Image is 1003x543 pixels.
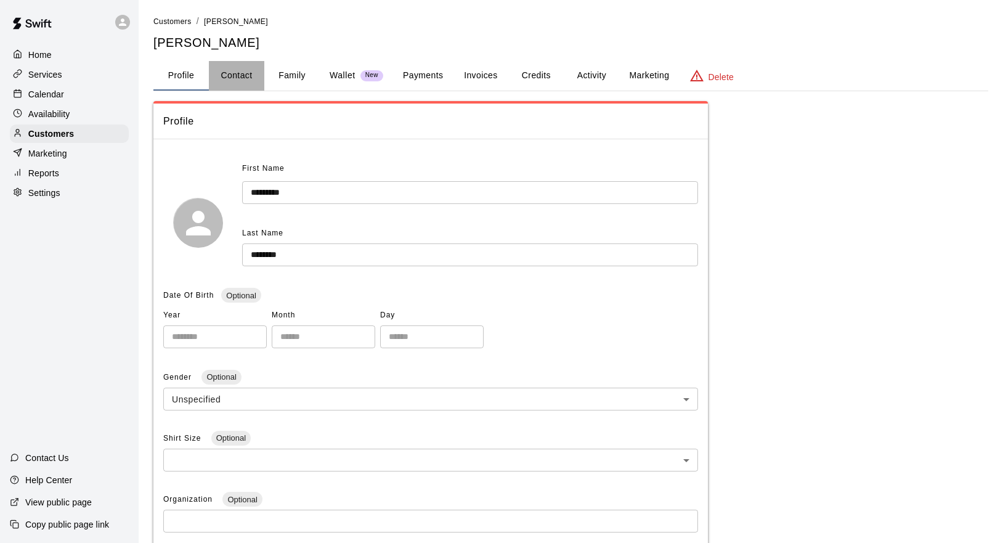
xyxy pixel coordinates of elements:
[25,452,69,464] p: Contact Us
[153,61,209,91] button: Profile
[393,61,453,91] button: Payments
[163,495,215,504] span: Organization
[209,61,264,91] button: Contact
[163,373,194,382] span: Gender
[10,125,129,143] a: Customers
[222,495,262,504] span: Optional
[28,167,59,179] p: Reports
[28,108,70,120] p: Availability
[619,61,679,91] button: Marketing
[204,17,268,26] span: [PERSON_NAME]
[10,105,129,123] a: Availability
[25,496,92,508] p: View public page
[10,184,129,202] a: Settings
[360,71,383,80] span: New
[28,187,60,199] p: Settings
[221,291,261,300] span: Optional
[272,306,375,325] span: Month
[28,147,67,160] p: Marketing
[163,113,698,129] span: Profile
[153,61,988,91] div: basic tabs example
[25,474,72,486] p: Help Center
[453,61,508,91] button: Invoices
[10,65,129,84] a: Services
[10,46,129,64] a: Home
[153,16,192,26] a: Customers
[163,388,698,410] div: Unspecified
[153,15,988,28] nav: breadcrumb
[153,35,988,51] h5: [PERSON_NAME]
[10,144,129,163] a: Marketing
[28,49,52,61] p: Home
[28,128,74,140] p: Customers
[10,85,129,104] a: Calendar
[508,61,564,91] button: Credits
[25,518,109,531] p: Copy public page link
[242,159,285,179] span: First Name
[242,229,283,237] span: Last Name
[201,372,241,382] span: Optional
[28,68,62,81] p: Services
[380,306,484,325] span: Day
[211,433,251,443] span: Optional
[564,61,619,91] button: Activity
[197,15,199,28] li: /
[163,434,204,443] span: Shirt Size
[153,17,192,26] span: Customers
[28,88,64,100] p: Calendar
[10,164,129,182] a: Reports
[163,291,214,300] span: Date Of Birth
[264,61,320,91] button: Family
[163,306,267,325] span: Year
[330,69,355,82] p: Wallet
[709,71,734,83] p: Delete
